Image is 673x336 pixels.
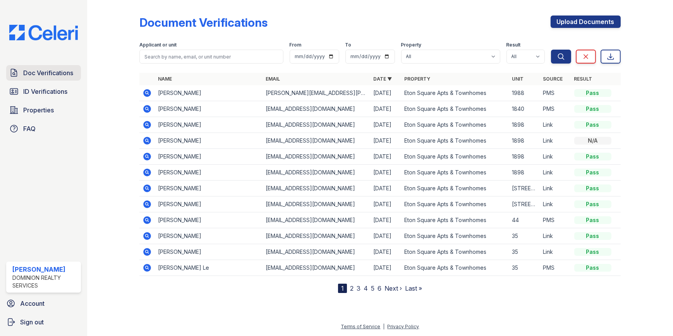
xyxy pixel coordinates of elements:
[23,124,36,133] span: FAQ
[401,101,509,117] td: Eton Square Apts & Townhomes
[540,85,571,101] td: PMS
[3,314,84,330] a: Sign out
[266,76,280,82] a: Email
[371,284,374,292] a: 5
[155,149,263,165] td: [PERSON_NAME]
[574,216,611,224] div: Pass
[263,244,370,260] td: [EMAIL_ADDRESS][DOMAIN_NAME]
[574,264,611,272] div: Pass
[263,101,370,117] td: [EMAIL_ADDRESS][DOMAIN_NAME]
[401,212,509,228] td: Eton Square Apts & Townhomes
[506,42,521,48] label: Result
[350,284,354,292] a: 2
[6,84,81,99] a: ID Verifications
[263,212,370,228] td: [EMAIL_ADDRESS][DOMAIN_NAME]
[370,196,401,212] td: [DATE]
[401,165,509,181] td: Eton Square Apts & Townhomes
[3,25,84,40] img: CE_Logo_Blue-a8612792a0a2168367f1c8372b55b34899dd931a85d93a1a3d3e32e68fde9ad4.png
[155,117,263,133] td: [PERSON_NAME]
[23,68,73,78] span: Doc Verifications
[509,196,540,212] td: [STREET_ADDRESS]
[370,133,401,149] td: [DATE]
[540,244,571,260] td: Link
[158,76,172,82] a: Name
[401,42,422,48] label: Property
[543,76,563,82] a: Source
[509,228,540,244] td: 35
[263,133,370,149] td: [EMAIL_ADDRESS][DOMAIN_NAME]
[385,284,402,292] a: Next ›
[155,101,263,117] td: [PERSON_NAME]
[23,87,67,96] span: ID Verifications
[509,85,540,101] td: 1988
[509,117,540,133] td: 1898
[401,228,509,244] td: Eton Square Apts & Townhomes
[155,133,263,149] td: [PERSON_NAME]
[574,153,611,160] div: Pass
[401,244,509,260] td: Eton Square Apts & Townhomes
[139,16,268,29] div: Document Verifications
[370,181,401,196] td: [DATE]
[370,212,401,228] td: [DATE]
[370,165,401,181] td: [DATE]
[574,169,611,176] div: Pass
[20,299,45,308] span: Account
[574,89,611,97] div: Pass
[3,296,84,311] a: Account
[509,101,540,117] td: 1840
[263,181,370,196] td: [EMAIL_ADDRESS][DOMAIN_NAME]
[401,181,509,196] td: Eton Square Apts & Townhomes
[20,317,44,327] span: Sign out
[401,260,509,276] td: Eton Square Apts & Townhomes
[404,76,430,82] a: Property
[401,133,509,149] td: Eton Square Apts & Townhomes
[378,284,381,292] a: 6
[509,212,540,228] td: 44
[540,133,571,149] td: Link
[540,149,571,165] td: Link
[345,42,352,48] label: To
[155,244,263,260] td: [PERSON_NAME]
[263,149,370,165] td: [EMAIL_ADDRESS][DOMAIN_NAME]
[341,324,380,329] a: Terms of Service
[370,149,401,165] td: [DATE]
[540,260,571,276] td: PMS
[574,232,611,240] div: Pass
[357,284,361,292] a: 3
[540,165,571,181] td: Link
[155,85,263,101] td: [PERSON_NAME]
[155,196,263,212] td: [PERSON_NAME]
[370,228,401,244] td: [DATE]
[155,260,263,276] td: [PERSON_NAME] Le
[401,196,509,212] td: Eton Square Apts & Townhomes
[574,248,611,256] div: Pass
[540,181,571,196] td: Link
[139,42,177,48] label: Applicant or unit
[574,137,611,145] div: N/A
[155,181,263,196] td: [PERSON_NAME]
[155,212,263,228] td: [PERSON_NAME]
[540,212,571,228] td: PMS
[574,105,611,113] div: Pass
[509,149,540,165] td: 1898
[405,284,422,292] a: Last »
[290,42,302,48] label: From
[509,260,540,276] td: 35
[401,117,509,133] td: Eton Square Apts & Townhomes
[23,105,54,115] span: Properties
[370,101,401,117] td: [DATE]
[540,101,571,117] td: PMS
[12,265,78,274] div: [PERSON_NAME]
[6,102,81,118] a: Properties
[509,133,540,149] td: 1898
[540,117,571,133] td: Link
[373,76,392,82] a: Date ▼
[387,324,419,329] a: Privacy Policy
[574,184,611,192] div: Pass
[512,76,524,82] a: Unit
[263,260,370,276] td: [EMAIL_ADDRESS][DOMAIN_NAME]
[574,200,611,208] div: Pass
[540,196,571,212] td: Link
[139,50,283,64] input: Search by name, email, or unit number
[263,85,370,101] td: [PERSON_NAME][EMAIL_ADDRESS][PERSON_NAME][DOMAIN_NAME]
